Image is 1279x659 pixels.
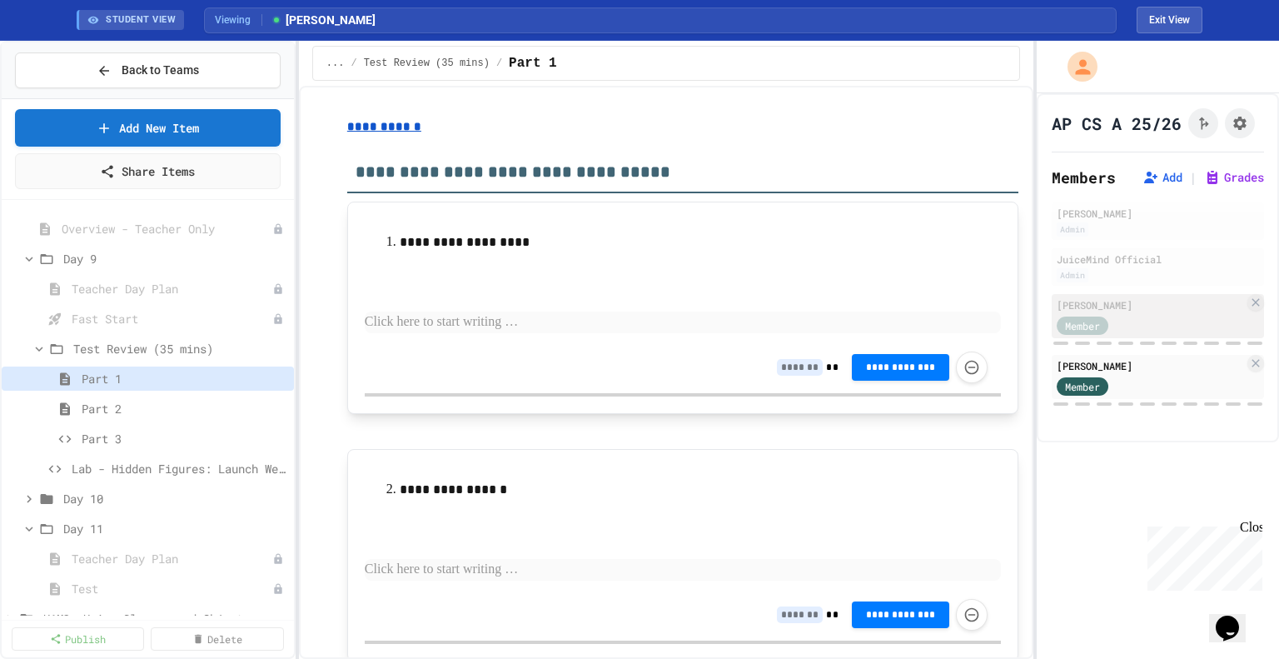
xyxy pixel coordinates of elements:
[43,610,287,627] span: U1M2: Using Classes and Objects
[62,220,272,237] span: Overview - Teacher Only
[73,340,287,357] span: Test Review (35 mins)
[12,627,144,651] a: Publish
[509,53,557,73] span: Part 1
[1065,379,1100,394] span: Member
[1065,318,1100,333] span: Member
[1057,358,1244,373] div: [PERSON_NAME]
[272,223,284,235] div: Unpublished
[1142,169,1182,186] button: Add
[15,153,281,189] a: Share Items
[1209,592,1262,642] iframe: chat widget
[63,250,287,267] span: Day 9
[106,13,176,27] span: STUDENT VIEW
[1141,520,1262,591] iframe: chat widget
[1188,108,1218,138] button: Click to see fork details
[1052,166,1116,189] h2: Members
[326,57,345,70] span: ...
[956,599,988,631] button: Force resubmission of student's answer (Admin only)
[364,57,490,70] span: Test Review (35 mins)
[82,400,287,417] span: Part 2
[63,490,287,507] span: Day 10
[1225,108,1255,138] button: Assignment Settings
[1189,167,1197,187] span: |
[1057,222,1088,237] div: Admin
[1057,268,1088,282] div: Admin
[1057,206,1259,221] div: [PERSON_NAME]
[272,283,284,295] div: Unpublished
[271,12,376,29] span: [PERSON_NAME]
[1050,47,1102,86] div: My Account
[82,370,287,387] span: Part 1
[1057,297,1244,312] div: [PERSON_NAME]
[72,460,287,477] span: Lab - Hidden Figures: Launch Weight Calculator
[122,62,199,79] span: Back to Teams
[72,280,272,297] span: Teacher Day Plan
[72,310,272,327] span: Fast Start
[15,52,281,88] button: Back to Teams
[82,430,287,447] span: Part 3
[72,550,272,567] span: Teacher Day Plan
[63,520,287,537] span: Day 11
[151,627,283,651] a: Delete
[496,57,502,70] span: /
[1204,169,1264,186] button: Grades
[272,553,284,565] div: Unpublished
[7,7,115,106] div: Chat with us now!Close
[272,313,284,325] div: Unpublished
[72,580,272,597] span: Test
[1057,252,1259,267] div: JuiceMind Official
[351,57,356,70] span: /
[272,583,284,595] div: Unpublished
[956,352,988,383] button: Force resubmission of student's answer (Admin only)
[215,12,262,27] span: Viewing
[1137,7,1202,33] button: Exit student view
[1052,112,1182,135] h1: AP CS A 25/26
[15,109,281,147] a: Add New Item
